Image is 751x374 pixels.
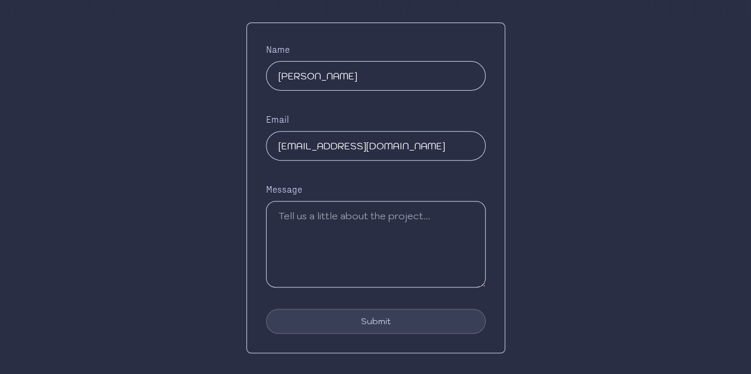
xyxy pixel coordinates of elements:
[266,112,289,126] label: Email
[266,42,290,56] label: Name
[266,182,302,196] label: Message
[266,131,486,161] input: Enter your email
[266,61,486,91] input: Enter your name
[266,309,486,334] button: Submit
